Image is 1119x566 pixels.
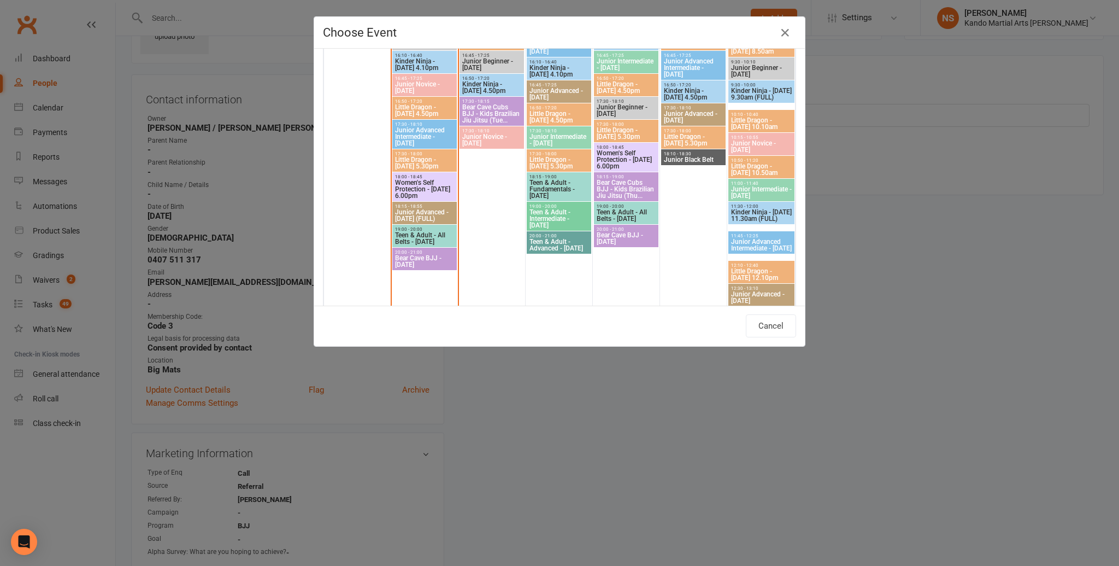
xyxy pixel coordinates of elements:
span: 18:00 - 18:45 [596,145,656,150]
span: 11:45 - 12:25 [731,234,792,238]
span: Little Dragon - [DATE] 10.50am [731,163,792,176]
button: Close [776,24,794,42]
span: Junior Advanced Intermediate - [DATE] [663,58,723,78]
span: Women's Self Protection - [DATE] 6.00pm [596,150,656,170]
span: 16:50 - 17:20 [462,76,522,81]
span: 19:00 - 20:00 [394,227,455,232]
span: 20:00 - 21:00 [596,227,656,232]
div: Open Intercom Messenger [11,529,37,555]
span: Junior Advanced - [DATE] (FULL) [394,209,455,222]
span: Junior Intermediate - [DATE] [529,133,589,147]
span: Little Dragon - [DATE] 10.10am [731,117,792,130]
span: Kinder Ninja - [DATE] 4.50pm [462,81,522,94]
span: 12:10 - 12:40 [731,263,792,268]
span: 16:10 - 16:40 [394,53,455,58]
span: Little Dragon - [DATE] 5.30pm [529,156,589,170]
span: Bear Cave Cubs BJJ - Kids Brazilian Jiu Jitsu (Tue... [462,104,522,124]
span: 16:45 - 17:25 [462,53,522,58]
span: Junior Intermediate - [DATE] [596,58,656,71]
span: 10:50 - 11:20 [731,158,792,163]
span: Junior Novice - [DATE] [731,140,792,153]
span: Junior Novice - [DATE] [394,81,455,94]
span: Teen & Adult - All Belts - [DATE] [394,232,455,245]
span: 16:10 - 16:40 [529,60,589,65]
span: 16:50 - 17:20 [663,83,723,87]
span: Kinder Ninja - [DATE] 9.30am (FULL) [731,87,792,101]
span: Little Dragon - [DATE] 4.50pm [596,81,656,94]
span: Bear Cave BJJ - [DATE] [596,232,656,245]
span: Little Dragon - [DATE] 5.30pm [663,133,723,147]
span: Teen & Adult - All Belts - [DATE] [596,209,656,222]
span: 19:00 - 20:00 [529,204,589,209]
span: 17:30 - 18:10 [462,129,522,133]
span: 16:45 - 17:25 [663,53,723,58]
span: Bear Cave Cubs BJJ - Kids Brazilian Jiu Jitsu (Thu... [596,179,656,199]
span: 18:15 - 18:55 [394,204,455,209]
span: Kinder Ninja - [DATE] 4.50pm [663,87,723,101]
span: 16:50 - 17:20 [529,106,589,110]
span: 18:15 - 19:00 [529,174,589,179]
span: Little Dragon - [DATE] 5.30pm [394,156,455,170]
span: 17:30 - 18:10 [394,122,455,127]
span: Little Dragon - [DATE] 12.10pm [731,268,792,281]
span: 18:10 - 18:30 [663,151,723,156]
span: 17:30 - 18:00 [663,129,723,133]
span: 16:45 - 17:25 [394,76,455,81]
span: Little Dragon - [DATE] 4.10pm [462,35,522,48]
span: Junior Intermediate - [DATE] [731,186,792,199]
span: Junior Advanced Intermediate - [DATE] [394,127,455,147]
span: 10:10 - 10:40 [731,112,792,117]
span: Junior Advanced Intermediate - [DATE] [731,238,792,252]
span: Little Dragon - [DATE] 4.50pm [394,104,455,117]
span: Little Dragon - [DATE] 4.50pm [529,110,589,124]
span: Junior Beginner - [DATE] [462,58,522,71]
span: 11:30 - 12:00 [731,204,792,209]
span: Kinder Ninja - [DATE] 4.10pm [596,35,656,48]
span: Little Dragon - [DATE] 5.30pm [596,127,656,140]
span: Junior Black Belt [663,156,723,163]
span: 17:30 - 18:00 [596,122,656,127]
span: 18:15 - 19:00 [596,174,656,179]
span: Kinder Ninja - [DATE] 11.30am (FULL) [731,209,792,222]
span: Teen & Adult - Fundamentals - [DATE] [529,179,589,199]
span: Teen & Adult - Intermediate - [DATE] [529,209,589,229]
span: 10:15 - 10:55 [731,135,792,140]
span: 19:00 - 20:00 [596,204,656,209]
span: Kinder Ninja - [DATE] 4.10pm [529,65,589,78]
span: Bear Cave BJJ - [DATE] [394,255,455,268]
span: 16:50 - 17:20 [596,76,656,81]
span: Kinder Ninja - [DATE] 4.10pm [394,58,455,71]
span: 17:30 - 18:10 [663,106,723,110]
span: 18:00 - 18:45 [394,174,455,179]
span: 17:30 - 18:00 [529,151,589,156]
span: 16:50 - 17:20 [394,99,455,104]
span: Little Dragon - [DATE] 4.10pm [663,35,723,48]
span: 9:30 - 10:00 [731,83,792,87]
span: 16:45 - 17:25 [529,83,589,87]
button: Cancel [746,314,796,337]
span: 20:00 - 21:00 [394,250,455,255]
span: Teen & Adult - Advanced - [DATE] [529,238,589,252]
span: Junior Advanced - [DATE] [529,87,589,101]
span: Junior Beginner - [DATE] [596,104,656,117]
span: 11:00 - 11:40 [731,181,792,186]
span: Women's Self Protection - [DATE] 6.00pm [394,179,455,199]
span: 17:30 - 18:10 [529,129,589,133]
h4: Choose Event [323,26,796,39]
span: 17:30 - 18:10 [596,99,656,104]
span: Junior Novice - [DATE] [462,133,522,147]
span: 20:00 - 21:00 [529,234,589,238]
span: Little Dragon - [DATE] 8.50am [731,42,792,55]
span: 17:30 - 18:15 [462,99,522,104]
span: Junior Advanced - [DATE] [731,291,792,304]
span: 17:30 - 18:00 [394,151,455,156]
span: Junior Beginner - [DATE] [731,65,792,78]
span: 12:30 - 13:10 [731,286,792,291]
span: Junior Advanced - [DATE] [663,110,723,124]
span: 9:30 - 10:10 [731,60,792,65]
span: 16:45 - 17:25 [596,53,656,58]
